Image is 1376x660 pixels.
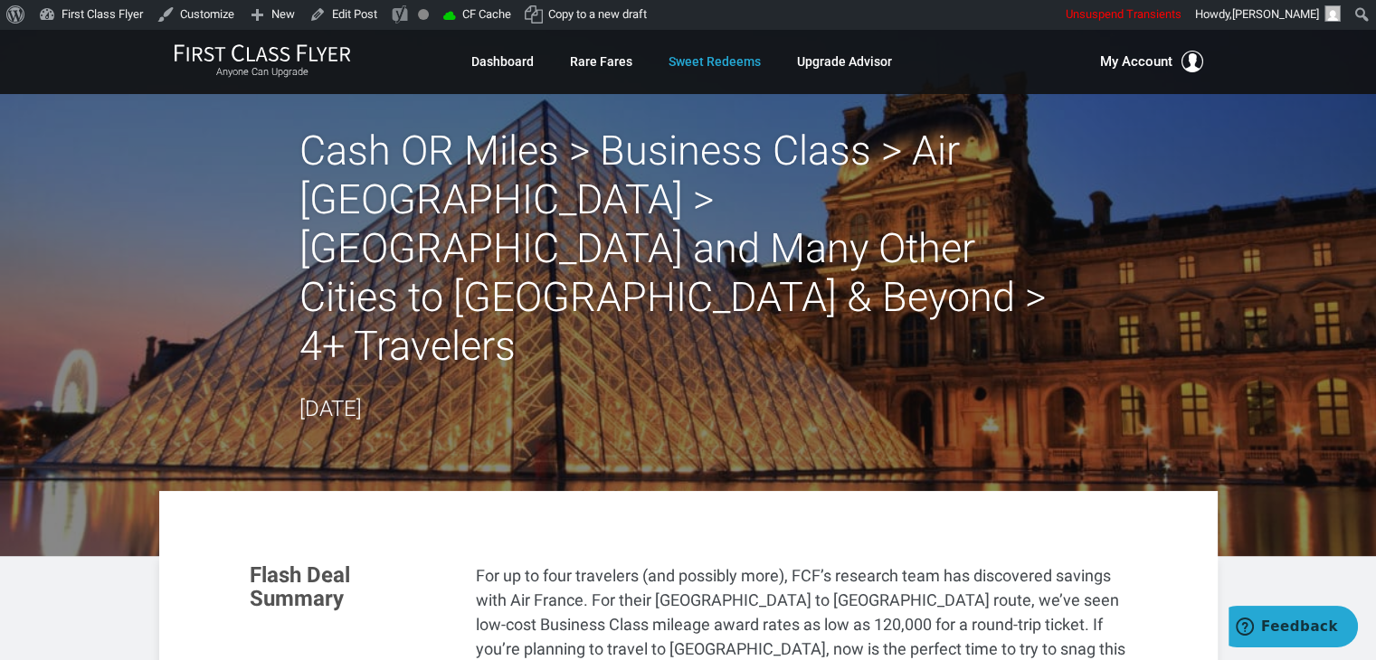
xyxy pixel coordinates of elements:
[174,43,351,62] img: First Class Flyer
[299,127,1077,371] h2: Cash OR Miles > Business Class > Air [GEOGRAPHIC_DATA] > [GEOGRAPHIC_DATA] and Many Other Cities ...
[1100,51,1203,72] button: My Account
[471,45,534,78] a: Dashboard
[1229,606,1358,651] iframe: Opens a widget where you can find more information
[570,45,632,78] a: Rare Fares
[797,45,892,78] a: Upgrade Advisor
[174,66,351,79] small: Anyone Can Upgrade
[250,563,449,611] h3: Flash Deal Summary
[299,396,362,421] time: [DATE]
[1232,7,1319,21] span: [PERSON_NAME]
[669,45,761,78] a: Sweet Redeems
[1066,7,1181,21] span: Unsuspend Transients
[1100,51,1172,72] span: My Account
[174,43,351,80] a: First Class FlyerAnyone Can Upgrade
